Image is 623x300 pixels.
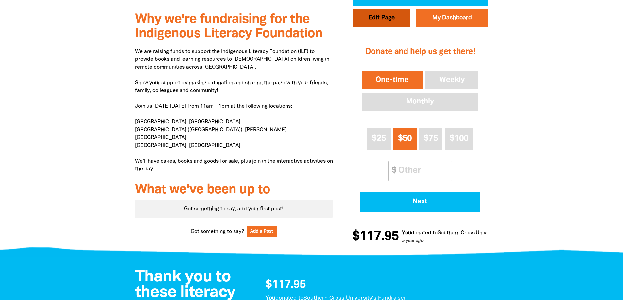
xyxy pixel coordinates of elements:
h3: What we've been up to [135,183,333,197]
span: Why we're fundraising for the Indigenous Literacy Foundation [135,13,322,40]
button: Monthly [360,92,480,112]
span: $50 [398,135,412,142]
button: $75 [419,128,442,150]
span: $117.95 [348,230,395,243]
h2: Donate and help us get there! [360,39,480,65]
a: My Dashboard [416,9,488,27]
p: We are raising funds to support the Indigenous Literacy Foundation (ILF) to provide books and lea... [135,48,333,173]
button: $25 [367,128,390,150]
button: Edit Page [353,9,410,27]
button: Pay with Credit Card [360,192,480,212]
div: Got something to say, add your first post! [135,200,333,218]
em: You [398,231,407,235]
button: Weekly [424,70,480,90]
span: Next [370,198,471,205]
button: $100 [445,128,473,150]
a: Southern Cross University's Fundraiser [434,231,527,235]
span: $75 [424,135,438,142]
div: Paginated content [135,200,333,218]
span: Got something to say? [191,228,244,236]
span: donated to [407,231,434,235]
input: Other [394,161,452,181]
span: $ [389,161,396,181]
span: $25 [372,135,386,142]
button: One-time [360,70,424,90]
span: $100 [450,135,468,142]
button: $50 [393,128,417,150]
span: $117.95 [266,279,306,291]
button: Add a Post [247,226,277,237]
p: a year ago [398,238,527,245]
div: Donation stream [352,226,488,247]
